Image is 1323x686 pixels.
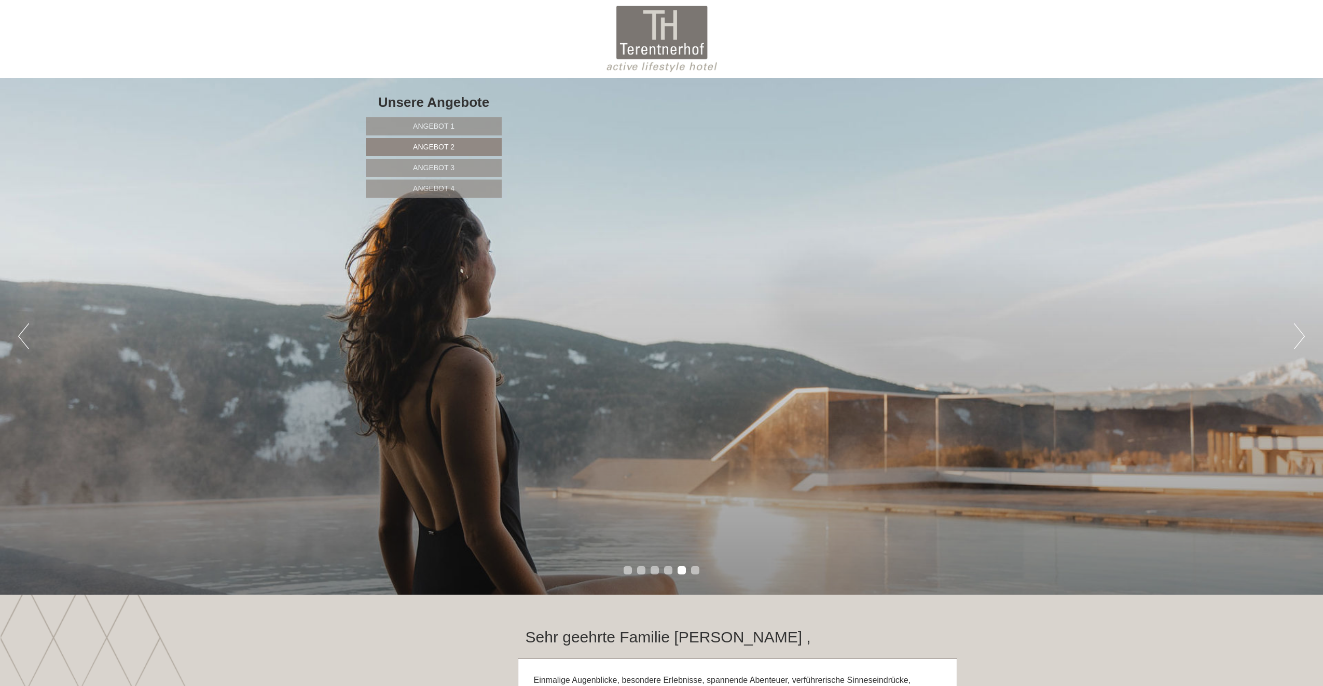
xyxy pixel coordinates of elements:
[526,628,811,646] h1: Sehr geehrte Familie [PERSON_NAME] ,
[413,184,454,193] span: Angebot 4
[413,143,454,151] span: Angebot 2
[413,163,454,172] span: Angebot 3
[366,93,502,112] div: Unsere Angebote
[1294,323,1305,349] button: Next
[18,323,29,349] button: Previous
[413,122,454,130] span: Angebot 1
